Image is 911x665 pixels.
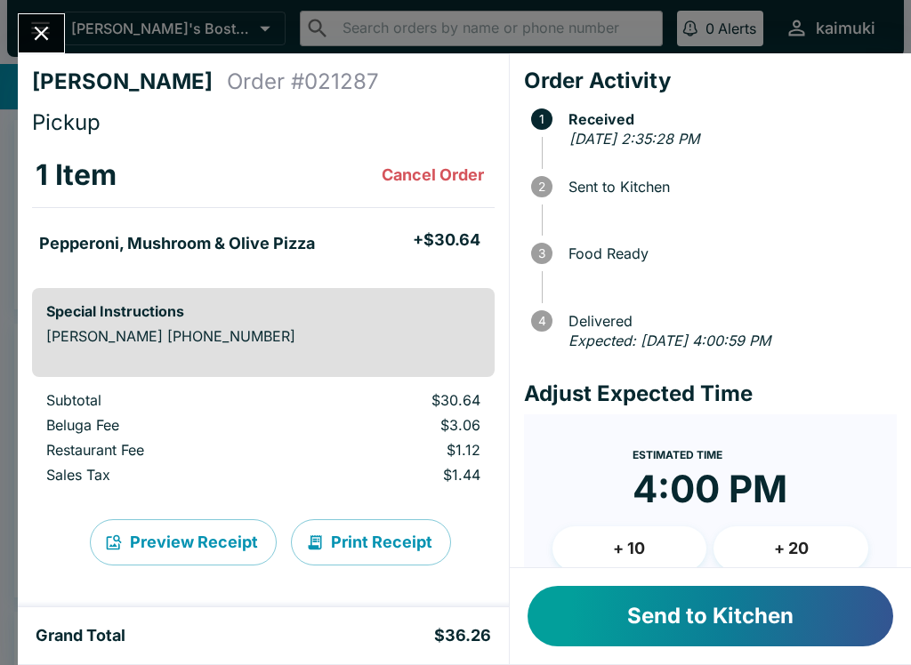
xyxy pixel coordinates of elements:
[560,111,897,127] span: Received
[528,586,893,646] button: Send to Kitchen
[46,302,480,320] h6: Special Instructions
[227,68,379,95] h4: Order # 021287
[568,332,770,349] em: Expected: [DATE] 4:00:59 PM
[538,246,545,260] text: 3
[36,157,117,193] h3: 1 Item
[434,625,491,646] h5: $36.26
[305,416,480,434] p: $3.06
[305,466,480,484] p: $1.44
[46,327,480,345] p: [PERSON_NAME] [PHONE_NUMBER]
[560,313,897,329] span: Delivered
[90,519,277,565] button: Preview Receipt
[633,466,787,512] time: 4:00 PM
[538,180,545,194] text: 2
[46,466,277,484] p: Sales Tax
[569,130,699,148] em: [DATE] 2:35:28 PM
[46,391,277,409] p: Subtotal
[305,391,480,409] p: $30.64
[560,179,897,195] span: Sent to Kitchen
[32,143,495,274] table: orders table
[413,229,480,251] h5: + $30.64
[713,526,868,571] button: + 20
[633,448,722,461] span: Estimated Time
[539,112,544,126] text: 1
[32,391,495,491] table: orders table
[552,526,707,571] button: + 10
[32,109,101,135] span: Pickup
[19,14,64,52] button: Close
[291,519,451,565] button: Print Receipt
[537,314,545,328] text: 4
[36,625,125,646] h5: Grand Total
[560,245,897,261] span: Food Ready
[524,68,897,94] h4: Order Activity
[46,441,277,459] p: Restaurant Fee
[305,441,480,459] p: $1.12
[32,68,227,95] h4: [PERSON_NAME]
[375,157,491,193] button: Cancel Order
[39,233,315,254] h5: Pepperoni, Mushroom & Olive Pizza
[524,381,897,407] h4: Adjust Expected Time
[46,416,277,434] p: Beluga Fee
